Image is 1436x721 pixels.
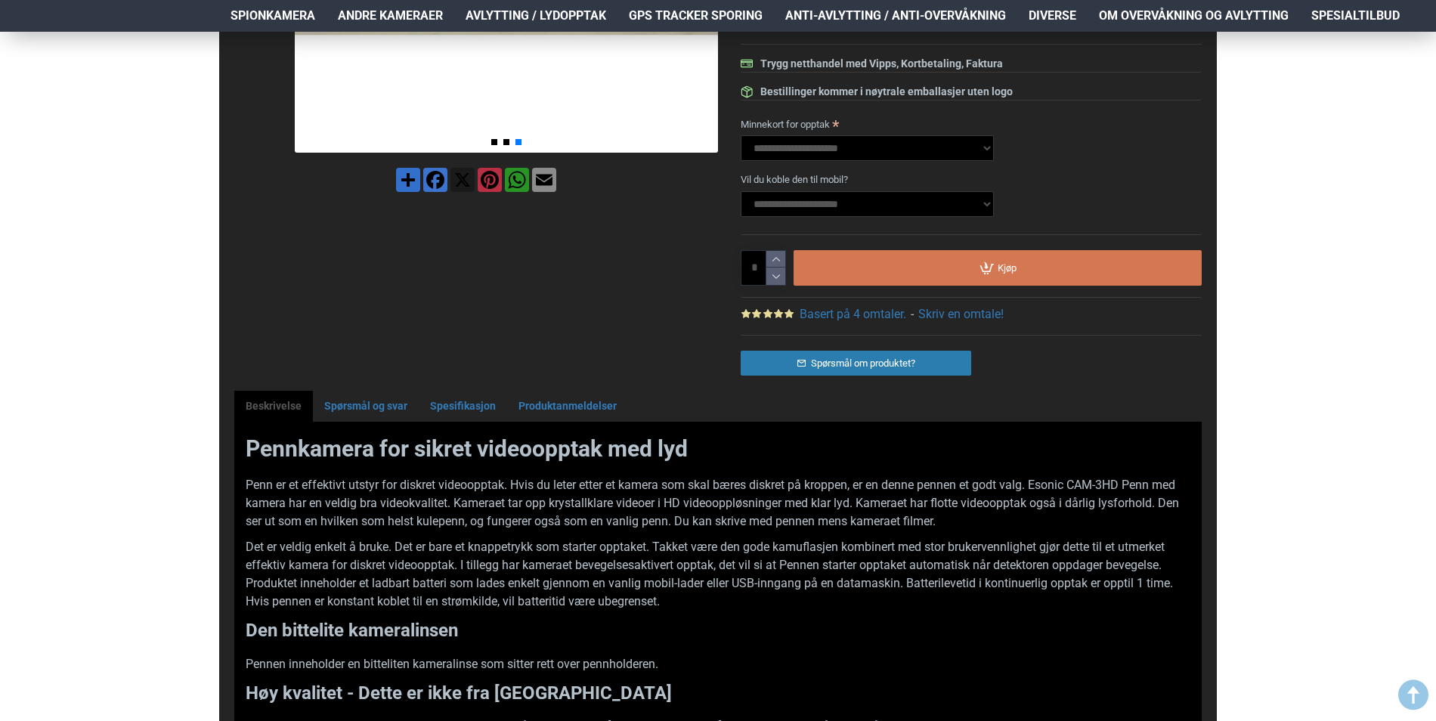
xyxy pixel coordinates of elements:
[785,7,1006,25] span: Anti-avlytting / Anti-overvåkning
[476,168,503,192] a: Pinterest
[800,305,906,323] a: Basert på 4 omtaler.
[507,391,628,422] a: Produktanmeldelser
[246,476,1190,531] p: Penn er et effektivt utstyr for diskret videoopptak. Hvis du leter etter et kamera som skal bæres...
[246,538,1190,611] p: Det er veldig enkelt å bruke. Det er bare et knappetrykk som starter opptaket. Takket være den go...
[741,167,1202,191] label: Vil du koble den til mobil?
[422,168,449,192] a: Facebook
[338,7,443,25] span: Andre kameraer
[629,7,763,25] span: GPS Tracker Sporing
[503,139,509,145] span: Go to slide 2
[1099,7,1289,25] span: Om overvåkning og avlytting
[491,139,497,145] span: Go to slide 1
[911,307,914,321] b: -
[395,168,422,192] a: Share
[998,263,1017,273] span: Kjøp
[531,168,558,192] a: Email
[246,433,1190,465] h2: Pennkamera for sikret videoopptak med lyd
[246,655,1190,673] p: Pennen inneholder en bitteliten kameralinse som sitter rett over pennholderen.
[760,84,1013,100] div: Bestillinger kommer i nøytrale emballasjer uten logo
[1311,7,1400,25] span: Spesialtilbud
[246,618,1190,644] h3: Den bittelite kameralinsen
[741,351,971,376] a: Spørsmål om produktet?
[234,391,313,422] a: Beskrivelse
[503,168,531,192] a: WhatsApp
[449,168,476,192] a: X
[419,391,507,422] a: Spesifikasjon
[918,305,1004,323] a: Skriv en omtale!
[760,56,1003,72] div: Trygg netthandel med Vipps, Kortbetaling, Faktura
[466,7,606,25] span: Avlytting / Lydopptak
[741,112,1202,136] label: Minnekort for opptak
[313,391,419,422] a: Spørsmål og svar
[515,139,521,145] span: Go to slide 3
[231,7,315,25] span: Spionkamera
[1029,7,1076,25] span: Diverse
[246,681,1190,707] h3: Høy kvalitet - Dette er ikke fra [GEOGRAPHIC_DATA]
